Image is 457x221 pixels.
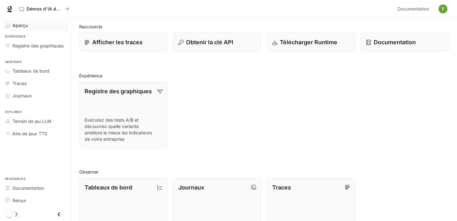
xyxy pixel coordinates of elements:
[398,6,429,11] font: Documentation
[3,116,69,127] a: Terrain de jeu LLM
[3,40,69,51] a: Registre des graphiques
[17,3,72,15] button: Tous les espaces de travail
[173,32,262,52] button: Obtenir la clé API
[5,60,21,64] font: Observer
[178,184,204,191] font: Journaux
[374,39,416,46] font: Documentation
[85,117,152,142] font: Exécutez des tests A/B et découvrez quelle variante améliore le mieux les indicateurs de votre en...
[280,39,337,46] font: Télécharger Runtime
[79,73,102,78] font: Expérience
[3,20,69,31] a: Aperçu
[12,81,26,86] font: Traces
[437,3,449,15] button: Avatar de l'utilisateur
[5,34,26,39] font: Expérience
[3,65,69,76] a: Tableaux de bord
[12,68,49,74] font: Tableaux de bord
[79,32,168,52] a: Afficher les traces
[5,110,21,114] font: Explorer
[267,32,356,52] a: Télécharger Runtime
[438,4,447,13] img: Avatar de l'utilisateur
[3,128,69,139] a: Aire de jeux TTS
[79,24,102,29] font: Raccourcis
[12,118,51,124] font: Terrain de jeu LLM
[395,3,434,15] a: Documentation
[79,169,99,175] font: Observer
[272,184,291,191] font: Traces
[6,210,12,217] span: Basculement du mode sombre
[52,208,66,221] button: Fermer le tiroir
[92,39,143,46] font: Afficher les traces
[361,32,449,52] a: Documentation
[3,195,69,206] a: Retour
[12,198,26,203] font: Retour
[3,90,69,101] a: Journaux
[12,185,44,191] font: Documentation
[3,78,69,89] a: Traces
[85,88,152,95] font: Registre des graphiques
[12,93,32,98] font: Journaux
[12,43,64,48] font: Registre des graphiques
[12,131,47,136] font: Aire de jeux TTS
[3,182,69,194] a: Documentation
[26,6,95,11] font: Démos d'IA dans le monde réel
[5,177,26,181] font: Ressources
[12,23,28,28] font: Aperçu
[186,39,233,46] font: Obtenir la clé API
[79,82,168,148] a: Registre des graphiquesExécutez des tests A/B et découvrez quelle variante améliore le mieux les ...
[85,184,132,191] font: Tableaux de bord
